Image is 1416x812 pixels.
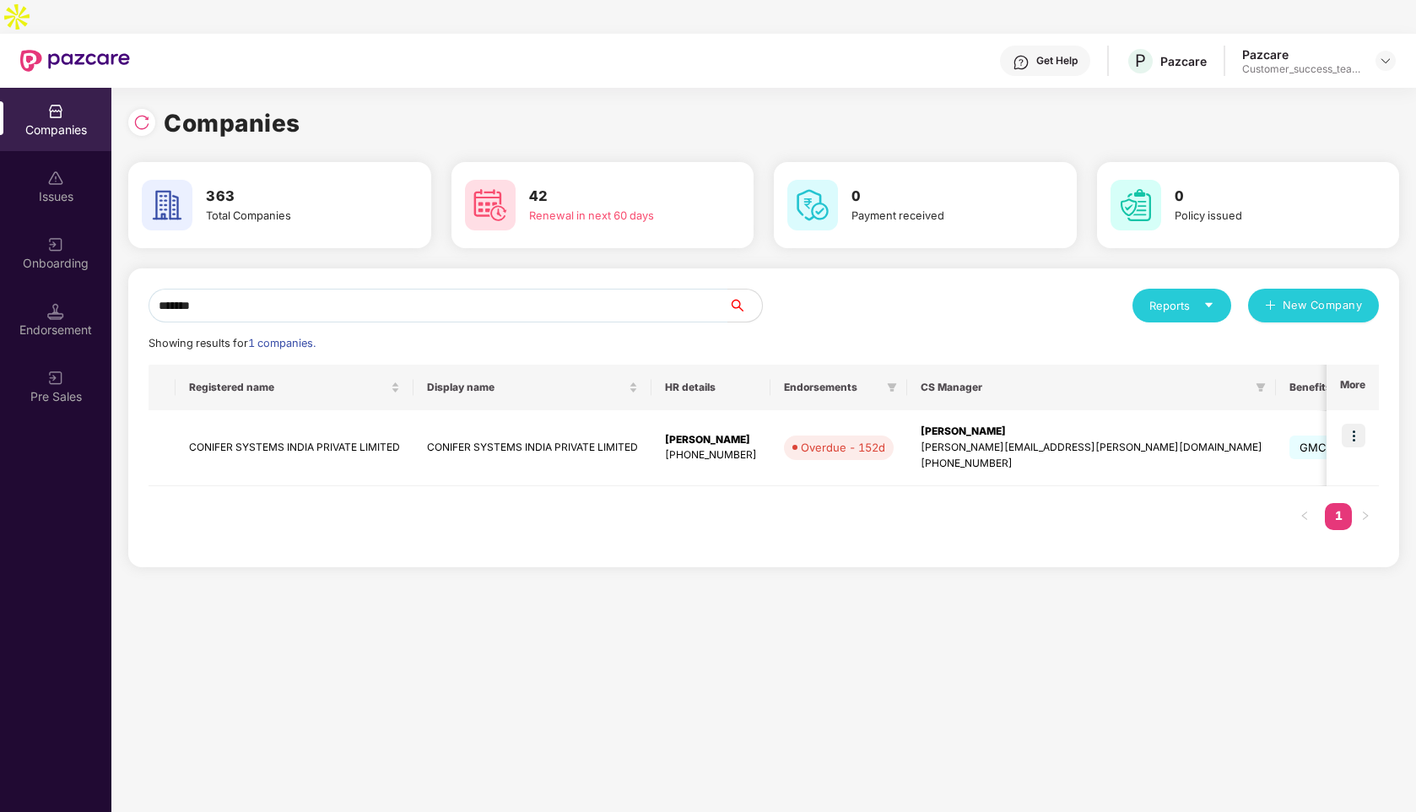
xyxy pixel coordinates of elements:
h3: 0 [1175,186,1354,208]
h3: 0 [851,186,1030,208]
div: Pazcare [1160,53,1207,69]
div: Payment received [851,208,1030,225]
li: Next Page [1352,503,1379,530]
span: Endorsements [784,381,880,394]
img: svg+xml;base64,PHN2ZyBpZD0iUmVsb2FkLTMyeDMyIiB4bWxucz0iaHR0cDovL3d3dy53My5vcmcvMjAwMC9zdmciIHdpZH... [133,114,150,131]
span: filter [884,377,900,398]
td: CONIFER SYSTEMS INDIA PRIVATE LIMITED [413,410,651,486]
th: Display name [413,365,651,410]
h1: Companies [164,105,300,142]
img: svg+xml;base64,PHN2ZyBpZD0iSGVscC0zMngzMiIgeG1sbnM9Imh0dHA6Ly93d3cudzMub3JnLzIwMDAvc3ZnIiB3aWR0aD... [1013,54,1030,71]
div: Customer_success_team_lead [1242,62,1360,76]
img: svg+xml;base64,PHN2ZyBpZD0iSXNzdWVzX2Rpc2FibGVkIiB4bWxucz0iaHR0cDovL3d3dy53My5vcmcvMjAwMC9zdmciIH... [47,170,64,187]
span: caret-down [1203,300,1214,311]
span: search [727,299,762,312]
a: 1 [1325,503,1352,528]
div: [PHONE_NUMBER] [921,456,1262,472]
th: HR details [651,365,770,410]
span: 1 companies. [248,337,316,349]
h3: 363 [206,186,385,208]
div: Total Companies [206,208,385,225]
img: svg+xml;base64,PHN2ZyB4bWxucz0iaHR0cDovL3d3dy53My5vcmcvMjAwMC9zdmciIHdpZHRoPSI2MCIgaGVpZ2h0PSI2MC... [142,180,192,230]
span: GMC [1289,436,1338,459]
th: Registered name [176,365,413,410]
button: search [727,289,763,322]
div: Get Help [1036,54,1078,68]
span: left [1300,511,1310,521]
li: Previous Page [1291,503,1318,530]
img: svg+xml;base64,PHN2ZyB4bWxucz0iaHR0cDovL3d3dy53My5vcmcvMjAwMC9zdmciIHdpZHRoPSI2MCIgaGVpZ2h0PSI2MC... [1111,180,1161,230]
span: Showing results for [149,337,316,349]
div: Pazcare [1242,46,1360,62]
span: filter [887,382,897,392]
button: plusNew Company [1248,289,1379,322]
span: plus [1265,300,1276,313]
div: Policy issued [1175,208,1354,225]
span: filter [1252,377,1269,398]
img: icon [1342,424,1365,447]
img: svg+xml;base64,PHN2ZyB4bWxucz0iaHR0cDovL3d3dy53My5vcmcvMjAwMC9zdmciIHdpZHRoPSI2MCIgaGVpZ2h0PSI2MC... [465,180,516,230]
div: Overdue - 152d [801,439,885,456]
span: right [1360,511,1370,521]
img: svg+xml;base64,PHN2ZyB3aWR0aD0iMjAiIGhlaWdodD0iMjAiIHZpZXdCb3g9IjAgMCAyMCAyMCIgZmlsbD0ibm9uZSIgeG... [47,370,64,387]
span: New Company [1283,297,1363,314]
img: svg+xml;base64,PHN2ZyBpZD0iQ29tcGFuaWVzIiB4bWxucz0iaHR0cDovL3d3dy53My5vcmcvMjAwMC9zdmciIHdpZHRoPS... [47,103,64,120]
div: [PHONE_NUMBER] [665,447,757,463]
span: Display name [427,381,625,394]
td: CONIFER SYSTEMS INDIA PRIVATE LIMITED [176,410,413,486]
img: New Pazcare Logo [20,50,130,72]
div: [PERSON_NAME][EMAIL_ADDRESS][PERSON_NAME][DOMAIN_NAME] [921,440,1262,456]
span: Registered name [189,381,387,394]
li: 1 [1325,503,1352,530]
img: svg+xml;base64,PHN2ZyBpZD0iRHJvcGRvd24tMzJ4MzIiIHhtbG5zPSJodHRwOi8vd3d3LnczLm9yZy8yMDAwL3N2ZyIgd2... [1379,54,1392,68]
th: More [1327,365,1379,410]
img: svg+xml;base64,PHN2ZyB3aWR0aD0iMjAiIGhlaWdodD0iMjAiIHZpZXdCb3g9IjAgMCAyMCAyMCIgZmlsbD0ibm9uZSIgeG... [47,236,64,253]
th: Benefits [1276,365,1372,410]
span: P [1135,51,1146,71]
div: [PERSON_NAME] [921,424,1262,440]
img: svg+xml;base64,PHN2ZyB3aWR0aD0iMTQuNSIgaGVpZ2h0PSIxNC41IiB2aWV3Qm94PSIwIDAgMTYgMTYiIGZpbGw9Im5vbm... [47,303,64,320]
span: CS Manager [921,381,1249,394]
div: Reports [1149,297,1214,314]
span: filter [1256,382,1266,392]
h3: 42 [529,186,708,208]
img: svg+xml;base64,PHN2ZyB4bWxucz0iaHR0cDovL3d3dy53My5vcmcvMjAwMC9zdmciIHdpZHRoPSI2MCIgaGVpZ2h0PSI2MC... [787,180,838,230]
button: right [1352,503,1379,530]
div: [PERSON_NAME] [665,432,757,448]
div: Renewal in next 60 days [529,208,708,225]
button: left [1291,503,1318,530]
